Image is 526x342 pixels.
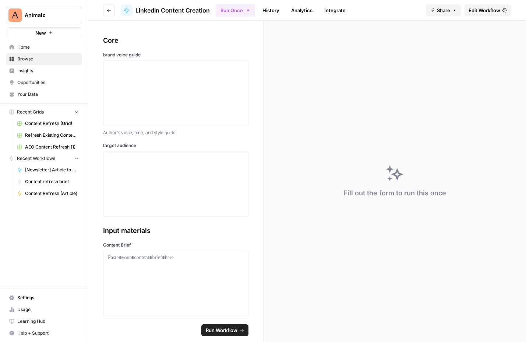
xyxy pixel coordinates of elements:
[14,118,82,129] a: Content Refresh (Grid)
[258,4,284,16] a: History
[216,4,255,17] button: Run Once
[17,294,79,301] span: Settings
[343,188,446,198] div: Fill out the form to run this once
[6,327,82,339] button: Help + Support
[6,107,82,118] button: Recent Grids
[6,153,82,164] button: Recent Workflows
[35,29,46,36] span: New
[103,142,248,149] label: target audience
[287,4,317,16] a: Analytics
[6,6,82,24] button: Workspace: Animalz
[206,327,237,334] span: Run Workflow
[103,226,248,236] div: Input materials
[464,4,511,16] a: Edit Workflow
[121,4,210,16] a: LinkedIn Content Creation
[103,35,248,46] div: Core
[201,324,248,336] button: Run Workflow
[6,41,82,53] a: Home
[14,176,82,188] a: Content refresh brief
[25,167,79,173] span: [Newsletter] Article to Newsletter ([PERSON_NAME])
[14,129,82,141] a: Refresh Existing Content - Test
[6,304,82,315] a: Usage
[17,91,79,98] span: Your Data
[25,132,79,139] span: Refresh Existing Content - Test
[25,120,79,127] span: Content Refresh (Grid)
[17,318,79,325] span: Learning Hub
[135,6,210,15] span: LinkedIn Content Creation
[103,129,248,136] p: Author's voice, tone, and style guide
[25,190,79,197] span: Content Refresh (Article)
[14,164,82,176] a: [Newsletter] Article to Newsletter ([PERSON_NAME])
[17,306,79,313] span: Usage
[17,44,79,50] span: Home
[469,7,500,14] span: Edit Workflow
[17,56,79,62] span: Browse
[6,53,82,65] a: Browse
[17,155,55,162] span: Recent Workflows
[103,242,248,248] label: Content Brief
[437,7,450,14] span: Share
[17,67,79,74] span: Insights
[6,77,82,88] a: Opportunities
[6,292,82,304] a: Settings
[6,27,82,38] button: New
[17,79,79,86] span: Opportunities
[25,144,79,150] span: AEO Content Refresh (1)
[6,315,82,327] a: Learning Hub
[320,4,350,16] a: Integrate
[17,109,44,115] span: Recent Grids
[14,141,82,153] a: AEO Content Refresh (1)
[6,65,82,77] a: Insights
[6,88,82,100] a: Your Data
[14,188,82,199] a: Content Refresh (Article)
[103,52,248,58] label: brand voice guide
[25,178,79,185] span: Content refresh brief
[426,4,461,16] button: Share
[8,8,22,22] img: Animalz Logo
[25,11,69,19] span: Animalz
[17,330,79,336] span: Help + Support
